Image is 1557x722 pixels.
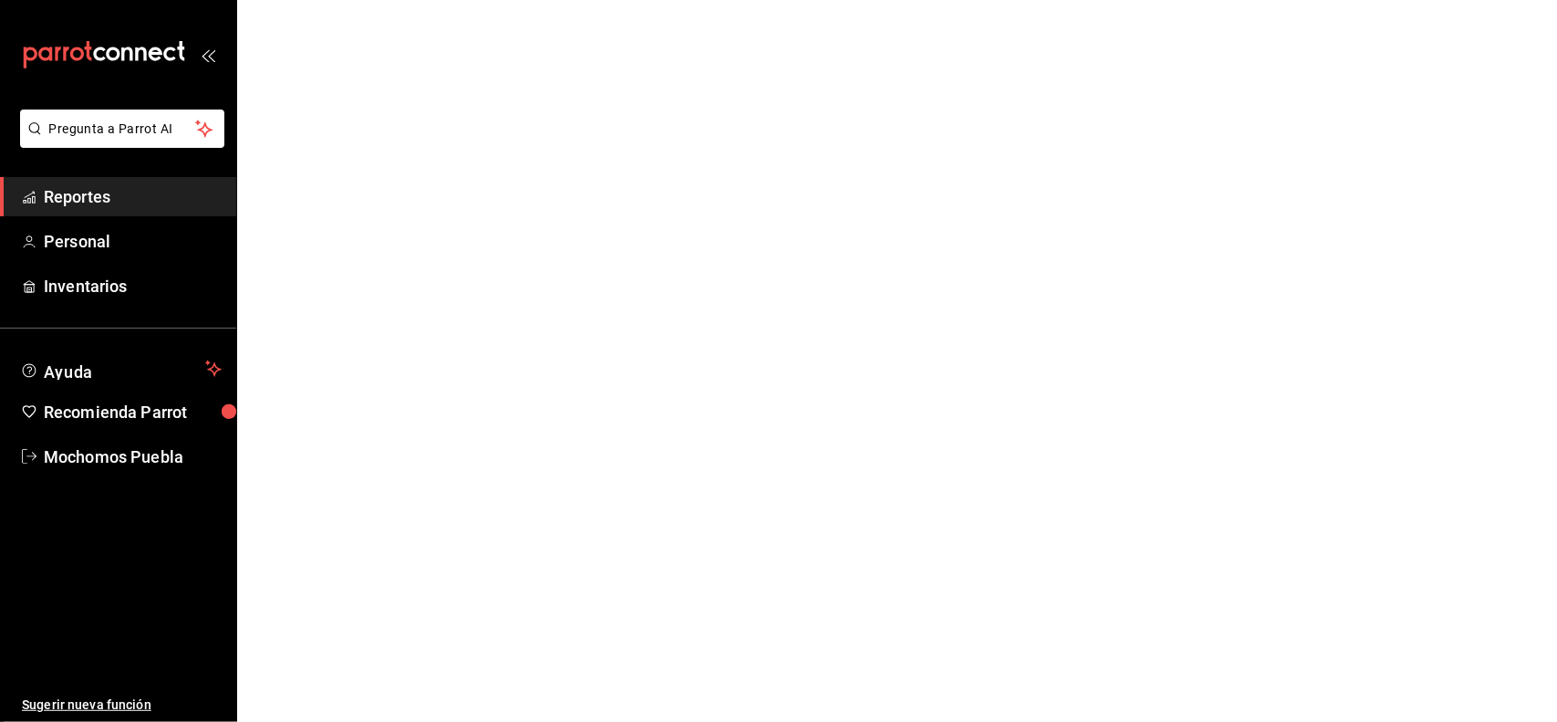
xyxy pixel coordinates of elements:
[22,696,222,715] span: Sugerir nueva función
[44,274,222,298] span: Inventarios
[44,400,222,424] span: Recomienda Parrot
[13,132,224,152] a: Pregunta a Parrot AI
[201,47,215,62] button: open_drawer_menu
[49,120,196,139] span: Pregunta a Parrot AI
[44,184,222,209] span: Reportes
[44,358,198,380] span: Ayuda
[44,229,222,254] span: Personal
[20,110,224,148] button: Pregunta a Parrot AI
[44,445,222,469] span: Mochomos Puebla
